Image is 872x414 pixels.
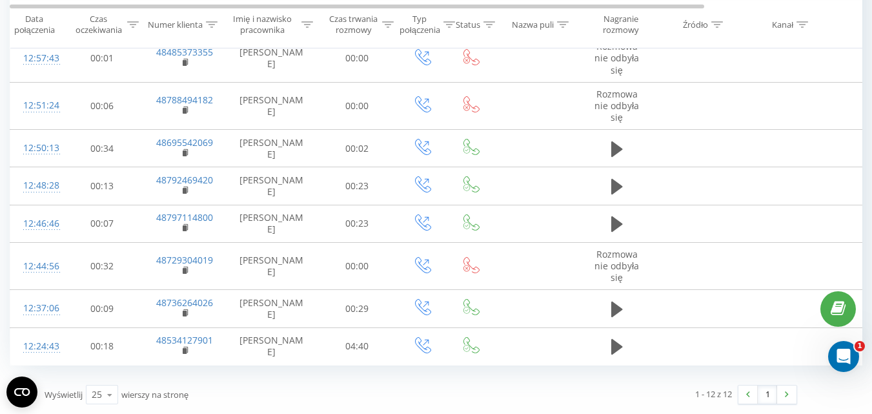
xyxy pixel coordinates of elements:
[317,82,398,130] td: 00:00
[227,35,317,83] td: [PERSON_NAME]
[23,296,49,321] div: 12:37:06
[772,19,793,30] div: Kanał
[156,46,213,58] a: 48485373355
[6,377,37,408] button: Open CMP widget
[121,389,188,400] span: wierszy na stronę
[156,174,213,186] a: 48792469420
[758,386,777,404] a: 1
[156,334,213,346] a: 48534127901
[62,327,143,365] td: 00:18
[23,136,49,161] div: 12:50:13
[62,205,143,242] td: 00:07
[227,327,317,365] td: [PERSON_NAME]
[227,130,317,167] td: [PERSON_NAME]
[23,334,49,359] div: 12:24:43
[227,14,299,36] div: Imię i nazwisko pracownika
[23,46,49,71] div: 12:57:43
[23,173,49,198] div: 12:48:28
[23,93,49,118] div: 12:51:24
[156,94,213,106] a: 48788494182
[683,19,708,30] div: Źródło
[594,88,639,123] span: Rozmowa nie odbyła się
[317,290,398,327] td: 00:29
[62,130,143,167] td: 00:34
[317,35,398,83] td: 00:00
[156,211,213,223] a: 48797114800
[156,296,213,309] a: 48736264026
[92,388,102,401] div: 25
[62,35,143,83] td: 00:01
[594,40,639,76] span: Rozmowa nie odbyła się
[589,14,652,36] div: Nagranie rozmowy
[62,82,143,130] td: 00:06
[156,254,213,266] a: 48729304019
[10,14,58,36] div: Data połączenia
[317,167,398,205] td: 00:23
[227,167,317,205] td: [PERSON_NAME]
[73,14,124,36] div: Czas oczekiwania
[156,136,213,149] a: 48695542069
[148,19,203,30] div: Numer klienta
[855,341,865,351] span: 1
[23,254,49,279] div: 12:44:56
[62,242,143,290] td: 00:32
[227,242,317,290] td: [PERSON_NAME]
[828,341,859,372] iframe: Intercom live chat
[317,242,398,290] td: 00:00
[512,19,554,30] div: Nazwa puli
[594,248,639,284] span: Rozmowa nie odbyła się
[456,19,480,30] div: Status
[227,82,317,130] td: [PERSON_NAME]
[695,388,732,400] div: 1 - 12 z 12
[317,327,398,365] td: 04:40
[227,205,317,242] td: [PERSON_NAME]
[317,205,398,242] td: 00:23
[45,389,83,400] span: Wyświetlij
[328,14,379,36] div: Czas trwania rozmowy
[23,211,49,236] div: 12:46:46
[400,14,440,36] div: Typ połączenia
[62,167,143,205] td: 00:13
[62,290,143,327] td: 00:09
[227,290,317,327] td: [PERSON_NAME]
[317,130,398,167] td: 00:02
